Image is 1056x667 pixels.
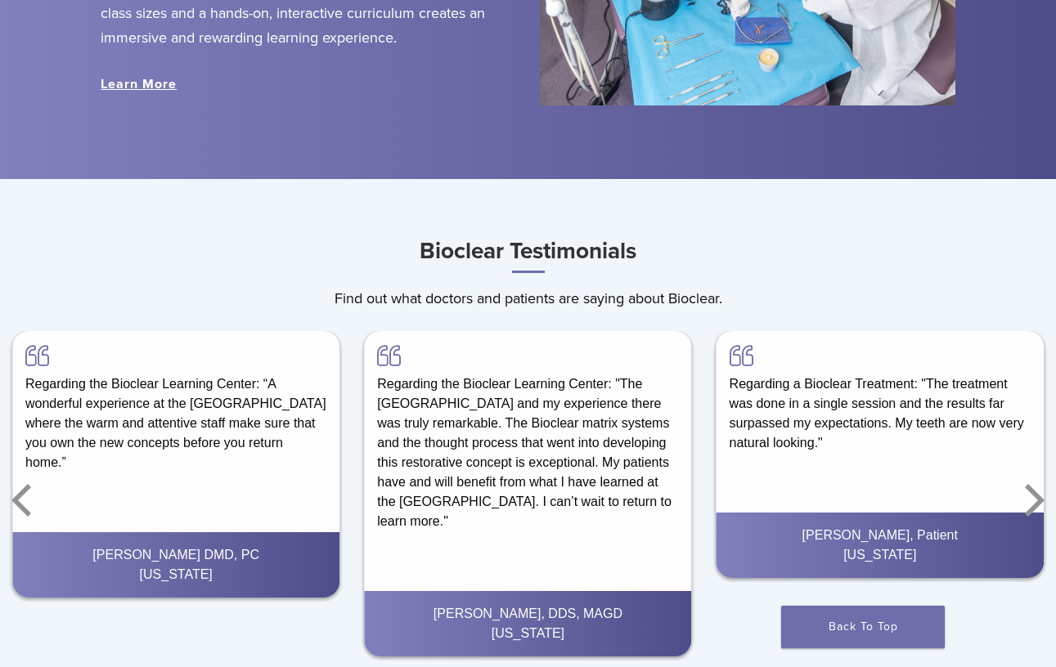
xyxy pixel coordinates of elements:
div: [PERSON_NAME], Patient [730,526,1031,545]
button: Previous [8,451,41,549]
div: [PERSON_NAME], DDS, MAGD [377,604,678,624]
a: Back To Top [781,606,945,648]
div: Regarding the Bioclear Learning Center: "The [GEOGRAPHIC_DATA] and my experience there was truly ... [364,331,691,544]
div: [US_STATE] [730,545,1031,565]
div: [US_STATE] [377,624,678,643]
div: [PERSON_NAME] DMD, PC [25,545,326,565]
div: [US_STATE] [25,565,326,584]
a: Learn More [101,76,177,92]
div: Regarding a Bioclear Treatment: "The treatment was done in a single session and the results far s... [717,331,1044,466]
button: Next [1015,451,1048,549]
div: Regarding the Bioclear Learning Center: “A wonderful experience at the [GEOGRAPHIC_DATA] where th... [12,331,339,486]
